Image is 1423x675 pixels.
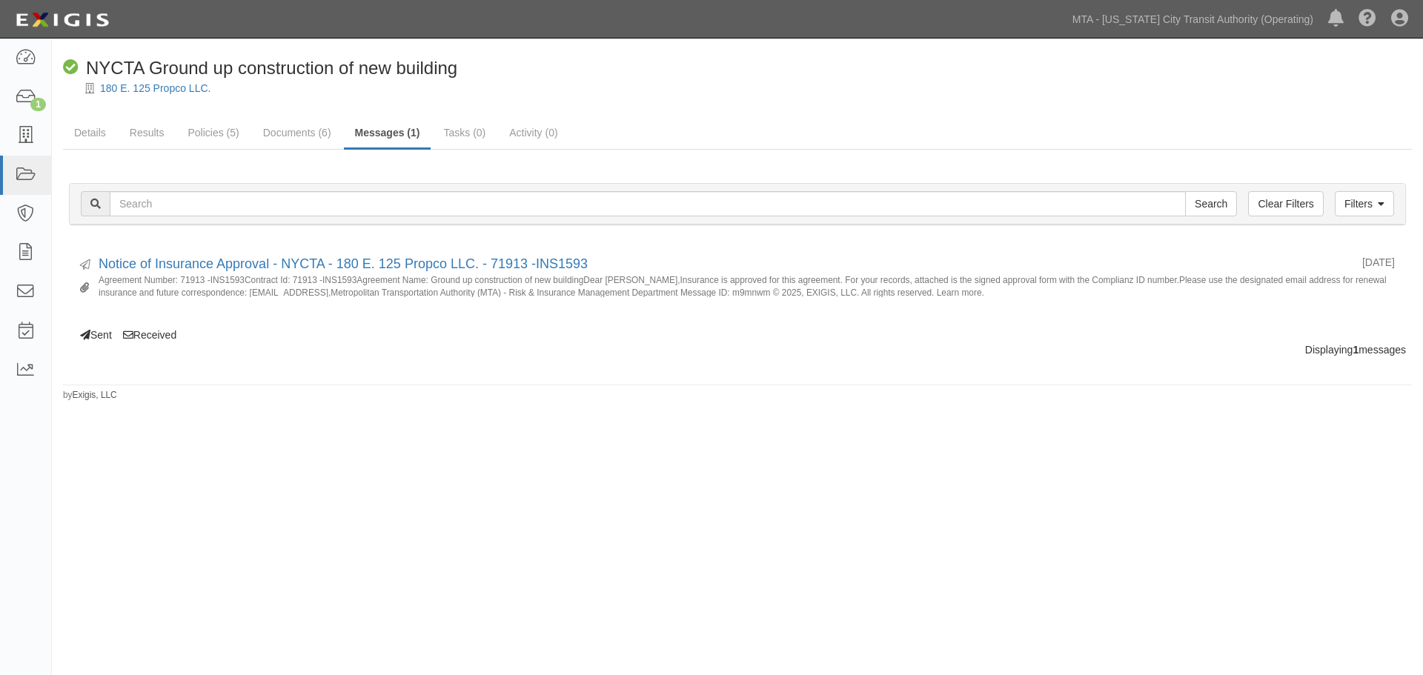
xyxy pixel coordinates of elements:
a: Documents (6) [252,118,342,147]
a: Results [119,118,176,147]
div: Notice of Insurance Approval - NYCTA - 180 E. 125 Propco LLC. - 71913 -INS1593 [99,255,1351,274]
input: Search [1185,191,1237,216]
a: Clear Filters [1248,191,1323,216]
small: Agreement Number: 71913 -INS1593Contract Id: 71913 -INS1593Agreement Name: Ground up construction... [99,274,1395,297]
div: [DATE] [1362,255,1395,270]
div: Displaying messages [58,342,1417,357]
a: Activity (0) [498,118,568,147]
span: NYCTA Ground up construction of new building [86,58,457,78]
div: Sent Received [58,240,1417,342]
input: Search [110,191,1186,216]
a: Notice of Insurance Approval - NYCTA - 180 E. 125 Propco LLC. - 71913 -INS1593 [99,256,588,271]
a: Details [63,118,117,147]
i: Sent [80,260,90,270]
div: NYCTA Ground up construction of new building [63,56,457,81]
a: Policies (5) [176,118,250,147]
a: Tasks (0) [432,118,497,147]
a: Messages (1) [344,118,431,150]
a: 180 E. 125 Propco LLC. [100,82,210,94]
b: 1 [1353,344,1359,356]
a: MTA - [US_STATE] City Transit Authority (Operating) [1065,4,1321,34]
small: by [63,389,117,402]
a: Filters [1335,191,1394,216]
a: Exigis, LLC [73,390,117,400]
div: 1 [30,98,46,111]
i: Compliant [63,60,79,76]
i: Help Center - Complianz [1359,10,1376,28]
img: logo-5460c22ac91f19d4615b14bd174203de0afe785f0fc80cf4dbbc73dc1793850b.png [11,7,113,33]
